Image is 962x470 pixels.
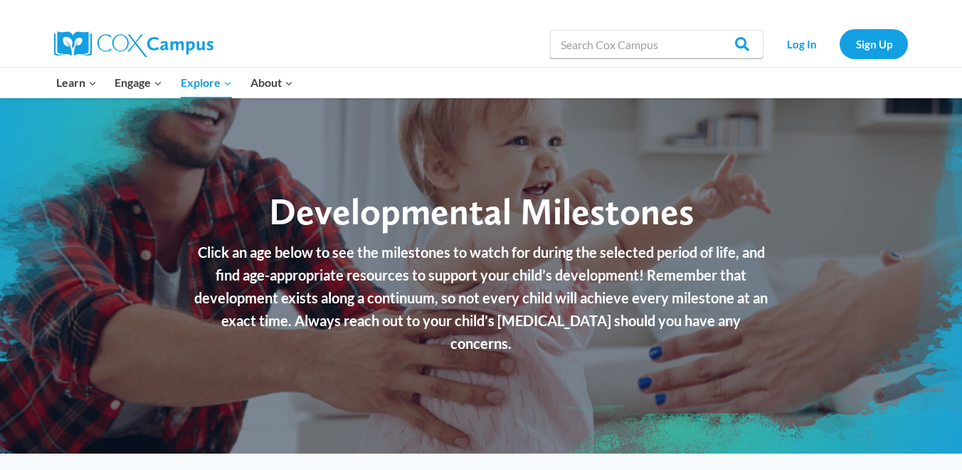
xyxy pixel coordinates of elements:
p: Click an age below to see the milestones to watch for during the selected period of life, and fin... [193,241,769,355]
nav: Primary Navigation [47,68,302,98]
a: Sign Up [840,29,908,58]
span: Learn [56,73,97,92]
span: Explore [181,73,232,92]
nav: Secondary Navigation [771,29,908,58]
input: Search Cox Campus [550,30,763,58]
span: Engage [115,73,162,92]
span: About [250,73,293,92]
span: Developmental Milestones [269,189,694,234]
img: Cox Campus [54,31,213,57]
a: Log In [771,29,832,58]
